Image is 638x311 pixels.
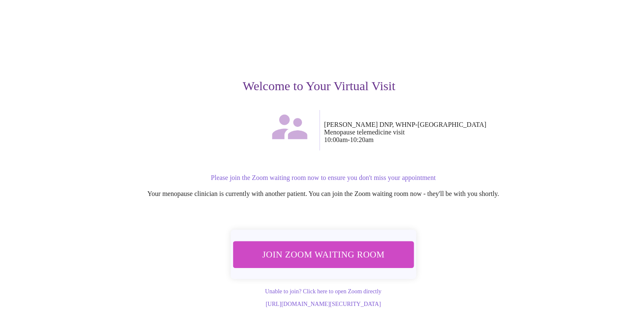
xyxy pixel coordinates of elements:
[266,301,381,307] a: [URL][DOMAIN_NAME][SECURITY_DATA]
[59,79,579,93] h3: Welcome to Your Virtual Visit
[265,288,381,295] a: Unable to join? Click here to open Zoom directly
[240,246,406,263] span: Join Zoom Waiting Room
[229,240,418,268] button: Join Zoom Waiting Room
[324,121,579,144] p: [PERSON_NAME] DNP, WHNP-[GEOGRAPHIC_DATA] Menopause telemedicine visit 10:00am - 10:20am
[68,174,579,182] p: Please join the Zoom waiting room now to ensure you don't miss your appointment
[68,190,579,198] p: Your menopause clinician is currently with another patient. You can join the Zoom waiting room no...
